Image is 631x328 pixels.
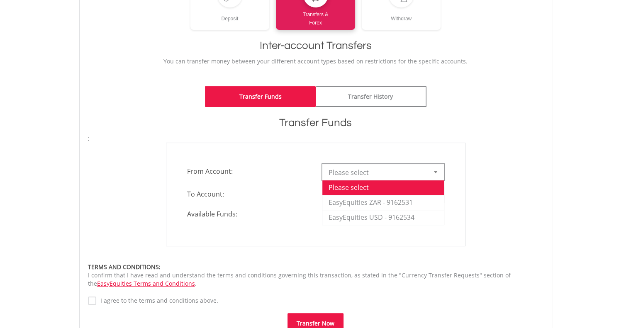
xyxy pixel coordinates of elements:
span: Available Funds: [181,209,316,219]
div: I confirm that I have read and understand the terms and conditions governing this transaction, as... [88,263,543,288]
li: EasyEquities USD - 9162534 [322,210,444,225]
span: To Account: [181,187,316,202]
div: Withdraw [362,7,441,23]
label: I agree to the terms and conditions above. [96,296,218,305]
span: Please select [329,164,425,181]
h1: Transfer Funds [88,115,543,130]
div: TERMS AND CONDITIONS: [88,263,543,271]
a: EasyEquities Terms and Conditions [97,279,195,287]
a: Transfer History [316,86,426,107]
a: Transfer Funds [205,86,316,107]
span: From Account: [181,164,316,179]
p: You can transfer money between your different account types based on restrictions for the specifi... [88,57,543,66]
div: Deposit [190,7,270,23]
h1: Inter-account Transfers [88,38,543,53]
li: Please select [322,180,444,195]
li: EasyEquities ZAR - 9162531 [322,195,444,210]
div: Transfers & Forex [276,7,355,27]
